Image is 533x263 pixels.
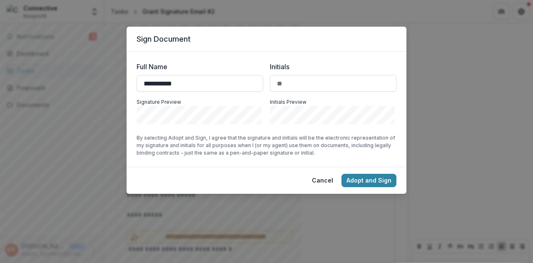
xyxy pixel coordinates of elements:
p: Signature Preview [137,98,263,106]
p: Initials Preview [270,98,396,106]
p: By selecting Adopt and Sign, I agree that the signature and initials will be the electronic repre... [137,134,396,157]
label: Initials [270,62,391,72]
button: Cancel [307,174,338,187]
button: Adopt and Sign [341,174,396,187]
label: Full Name [137,62,258,72]
header: Sign Document [127,27,406,52]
